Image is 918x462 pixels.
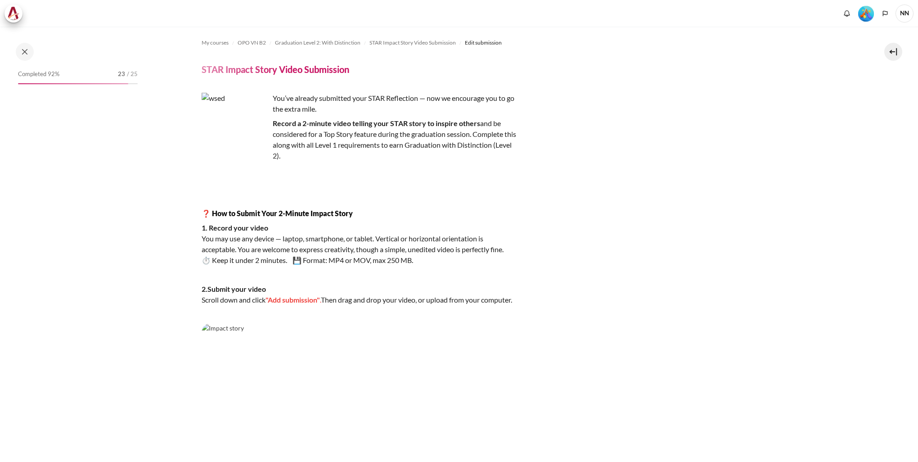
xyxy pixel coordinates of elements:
h4: STAR Impact Story Video Submission [202,63,349,75]
a: OPO VN B2 [238,37,266,48]
a: STAR Impact Story Video Submission [369,37,456,48]
a: User menu [895,5,913,23]
a: Architeck Architeck [4,5,27,23]
div: 92% [18,83,128,84]
span: NN [895,5,913,23]
strong: 1. Record your video [202,223,268,232]
strong: ❓ How to Submit Your 2-Minute Impact Story [202,209,353,217]
span: Graduation Level 2: With Distinction [275,39,360,47]
strong: 2.Submit your video [202,285,266,293]
p: and be considered for a Top Story feature during the graduation session. Complete this along with... [202,118,517,161]
span: STAR Impact Story Video Submission [369,39,456,47]
div: Level #5 [858,5,874,22]
p: You’ve already submitted your STAR Reflection — now we encourage you to go the extra mile. [202,93,517,114]
a: My courses [202,37,229,48]
img: Level #5 [858,6,874,22]
nav: Navigation bar [202,36,854,50]
span: Completed 92% [18,70,59,79]
img: wsed [202,93,269,160]
span: OPO VN B2 [238,39,266,47]
span: . [320,295,321,304]
a: Graduation Level 2: With Distinction [275,37,360,48]
button: Languages [878,7,892,20]
strong: Record a 2-minute video telling your STAR story to inspire others [273,119,480,127]
span: / 25 [127,70,138,79]
span: "Add submission" [265,295,320,304]
p: You may use any device — laptop, smartphone, or tablet. Vertical or horizontal orientation is acc... [202,222,517,266]
span: 23 [118,70,125,79]
span: My courses [202,39,229,47]
img: Architeck [7,7,20,20]
p: Scroll down and click Then drag and drop your video, or upload from your computer. [202,284,517,305]
div: Show notification window with no new notifications [840,7,854,20]
span: Edit submission [465,39,502,47]
a: Level #5 [855,5,877,22]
